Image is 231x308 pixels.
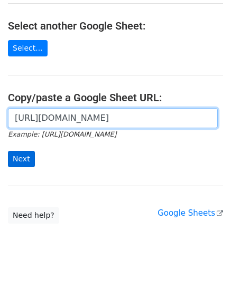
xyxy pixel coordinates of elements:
small: Example: [URL][DOMAIN_NAME] [8,130,116,138]
input: Paste your Google Sheet URL here [8,108,218,128]
a: Google Sheets [158,208,223,218]
a: Select... [8,40,48,56]
iframe: Chat Widget [178,257,231,308]
h4: Select another Google Sheet: [8,20,223,32]
input: Next [8,151,35,167]
h4: Copy/paste a Google Sheet URL: [8,91,223,104]
a: Need help? [8,207,59,224]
